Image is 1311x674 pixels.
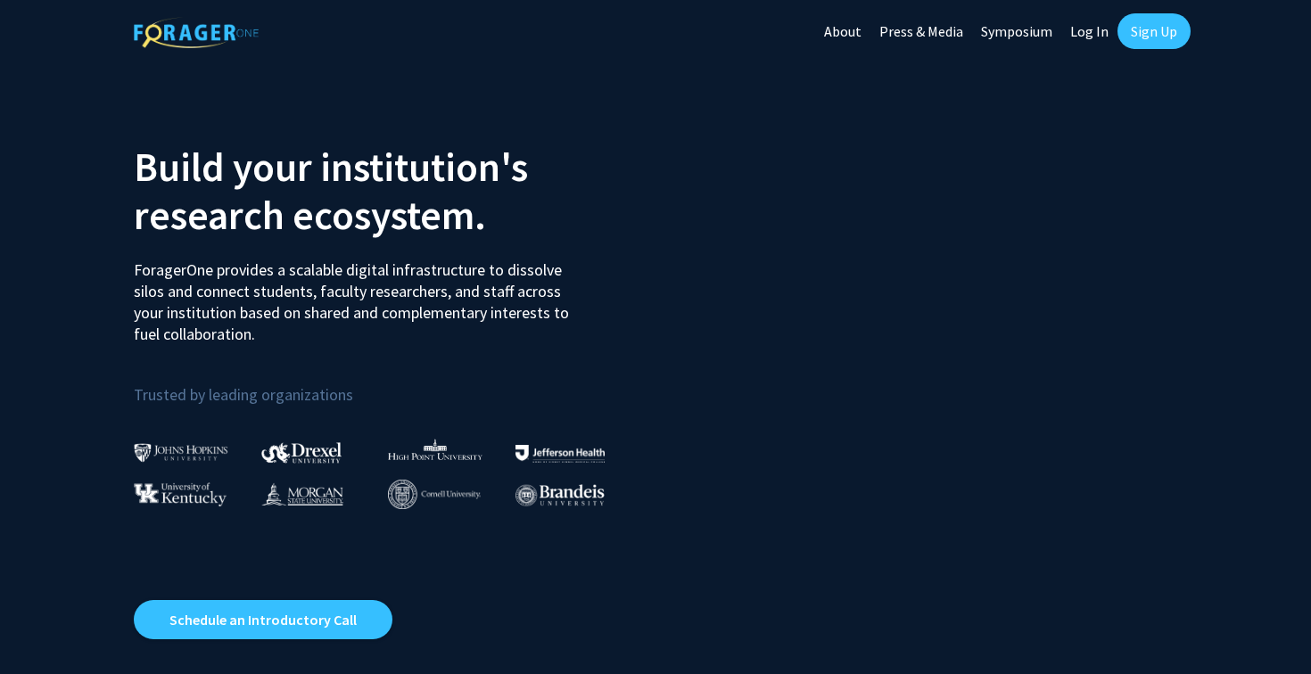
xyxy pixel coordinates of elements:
[134,482,227,506] img: University of Kentucky
[388,439,482,460] img: High Point University
[134,143,642,239] h2: Build your institution's research ecosystem.
[515,445,605,462] img: Thomas Jefferson University
[261,482,343,505] img: Morgan State University
[388,480,481,509] img: Cornell University
[1117,13,1191,49] a: Sign Up
[134,246,581,345] p: ForagerOne provides a scalable digital infrastructure to dissolve silos and connect students, fac...
[134,359,642,408] p: Trusted by leading organizations
[261,442,342,463] img: Drexel University
[515,484,605,506] img: Brandeis University
[134,443,228,462] img: Johns Hopkins University
[134,600,392,639] a: Opens in a new tab
[134,17,259,48] img: ForagerOne Logo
